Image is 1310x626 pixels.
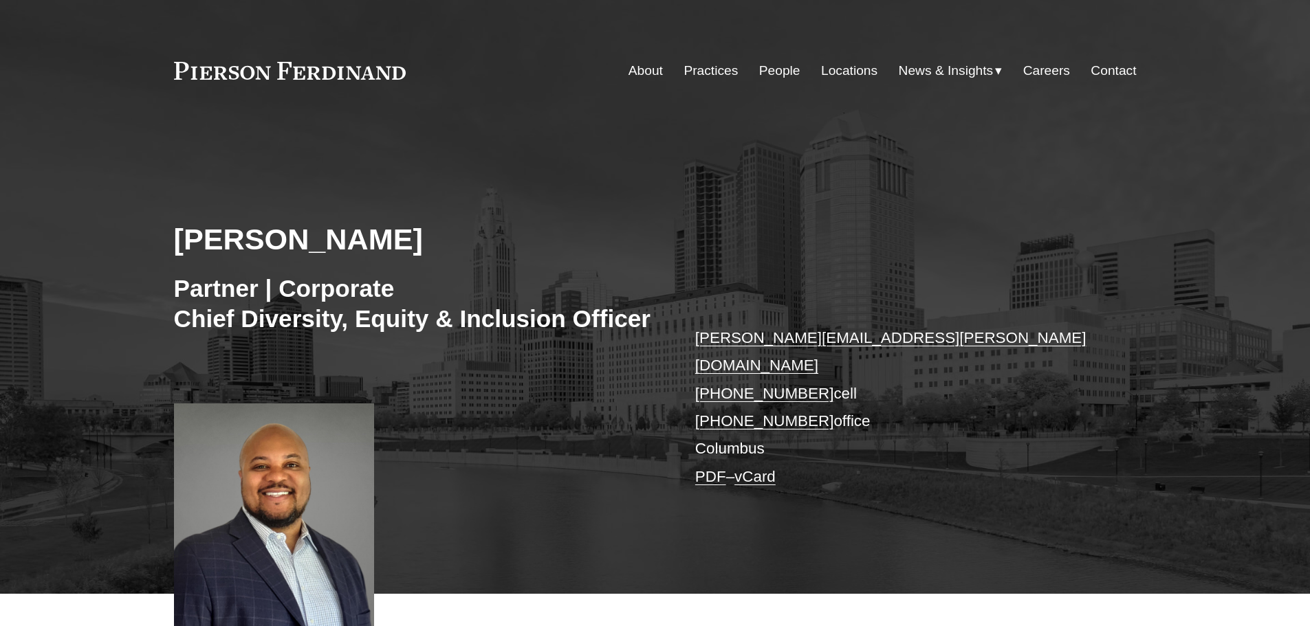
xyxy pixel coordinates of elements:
[734,468,776,485] a: vCard
[695,329,1087,374] a: [PERSON_NAME][EMAIL_ADDRESS][PERSON_NAME][DOMAIN_NAME]
[695,468,726,485] a: PDF
[695,385,834,402] a: [PHONE_NUMBER]
[1023,58,1070,84] a: Careers
[174,273,655,333] h3: Partner | Corporate Chief Diversity, Equity & Inclusion Officer
[695,412,834,429] a: [PHONE_NUMBER]
[821,58,877,84] a: Locations
[629,58,663,84] a: About
[684,58,738,84] a: Practices
[899,59,994,83] span: News & Insights
[1091,58,1136,84] a: Contact
[899,58,1003,84] a: folder dropdown
[695,324,1096,491] p: cell office Columbus –
[759,58,800,84] a: People
[174,221,655,257] h2: [PERSON_NAME]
